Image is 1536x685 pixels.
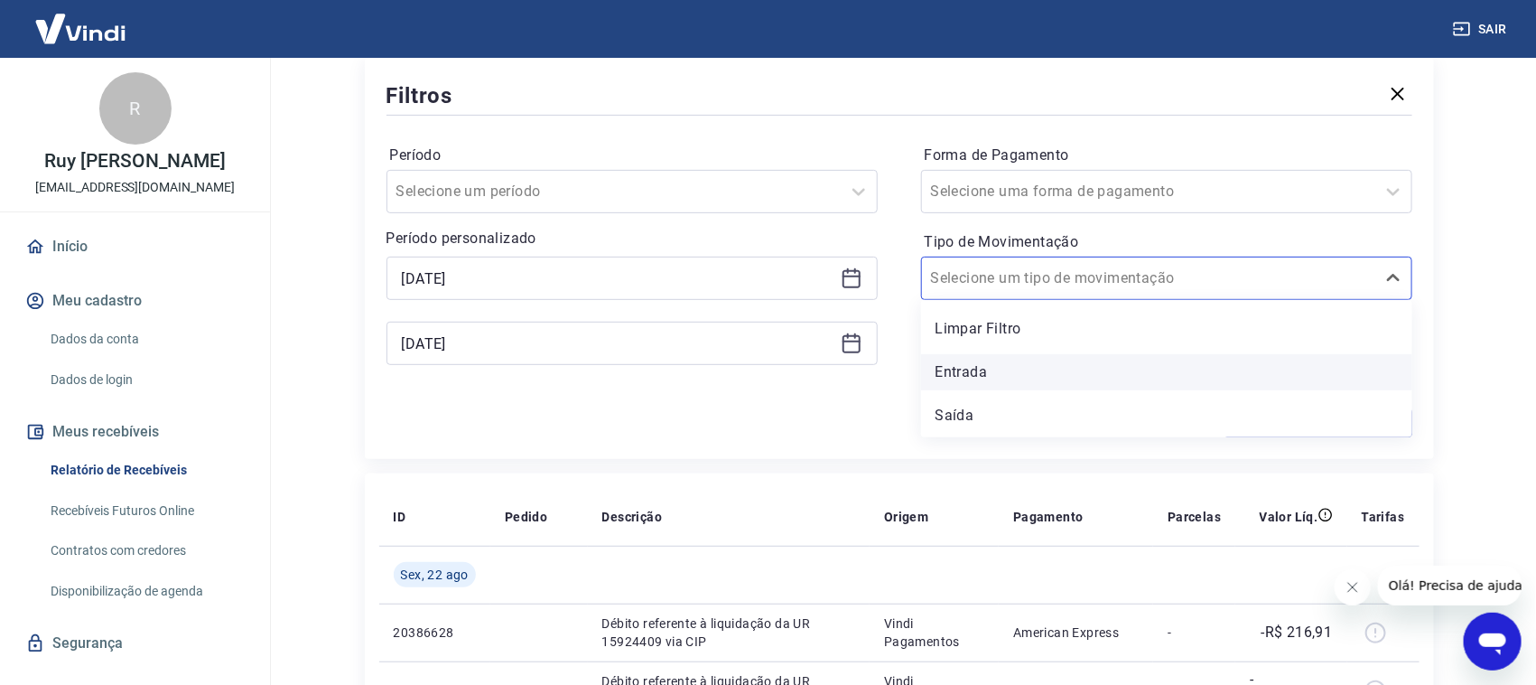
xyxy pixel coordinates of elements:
[505,508,547,526] p: Pedido
[1261,622,1333,643] p: -R$ 216,91
[602,615,856,651] p: Débito referente à liquidação da UR 15924409 via CIP
[22,281,248,321] button: Meu cadastro
[884,615,984,651] p: Vindi Pagamentos
[43,573,248,610] a: Disponibilização de agenda
[43,532,248,569] a: Contratos com credores
[22,227,248,267] a: Início
[1464,613,1522,671] iframe: Botão para abrir a janela de mensagens
[1013,508,1084,526] p: Pagamento
[11,13,152,27] span: Olá! Precisa de ajuda?
[386,81,453,110] h5: Filtros
[43,493,248,530] a: Recebíveis Futuros Online
[925,231,1409,253] label: Tipo de Movimentação
[386,228,878,249] p: Período personalizado
[99,72,172,145] div: R
[394,508,406,526] p: ID
[602,508,663,526] p: Descrição
[921,311,1412,347] div: Limpar Filtro
[22,412,248,452] button: Meus recebíveis
[402,265,833,292] input: Data inicial
[925,145,1409,166] label: Forma de Pagamento
[1378,566,1522,605] iframe: Mensagem da empresa
[22,624,248,663] a: Segurança
[1013,624,1139,642] p: American Express
[390,145,874,166] label: Período
[1168,508,1221,526] p: Parcelas
[1168,624,1221,642] p: -
[884,508,928,526] p: Origem
[1362,508,1405,526] p: Tarifas
[1335,569,1371,605] iframe: Fechar mensagem
[44,152,225,171] p: Ruy [PERSON_NAME]
[43,452,248,489] a: Relatório de Recebíveis
[43,361,248,399] a: Dados de login
[35,178,235,197] p: [EMAIL_ADDRESS][DOMAIN_NAME]
[921,354,1412,390] div: Entrada
[22,1,139,56] img: Vindi
[43,321,248,358] a: Dados da conta
[401,566,469,584] span: Sex, 22 ago
[921,398,1412,434] div: Saída
[1260,508,1318,526] p: Valor Líq.
[402,330,833,357] input: Data final
[1449,13,1514,46] button: Sair
[394,624,476,642] p: 20386628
